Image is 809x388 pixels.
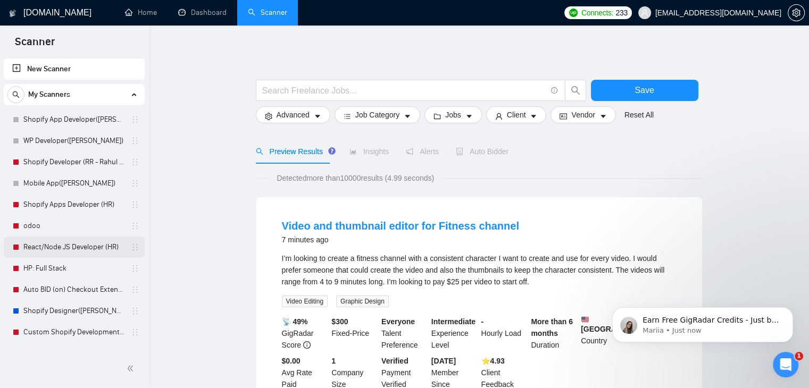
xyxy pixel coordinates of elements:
[262,84,546,97] input: Search Freelance Jobs...
[431,357,456,365] b: [DATE]
[23,151,124,173] a: Shopify Developer (RR - Rahul R)
[131,137,139,145] span: holder
[131,179,139,188] span: holder
[579,316,629,351] div: Country
[6,34,63,56] span: Scanner
[256,106,330,123] button: settingAdvancedcaret-down
[282,233,519,246] div: 7 minutes ago
[591,80,698,101] button: Save
[23,173,124,194] a: Mobile App([PERSON_NAME])
[479,316,529,351] div: Hourly Load
[127,363,137,374] span: double-left
[282,252,677,288] div: I’m looking to create a fitness channel with a consistent character I want to create and use for ...
[131,158,139,166] span: holder
[615,7,627,19] span: 233
[424,106,482,123] button: folderJobscaret-down
[23,130,124,151] a: WP Developer([PERSON_NAME])
[131,222,139,230] span: holder
[406,148,413,155] span: notification
[131,285,139,294] span: holder
[581,7,613,19] span: Connects:
[465,112,473,120] span: caret-down
[277,109,310,121] span: Advanced
[445,109,461,121] span: Jobs
[23,194,124,215] a: Shopify Apps Developer (HR)
[355,109,399,121] span: Job Category
[335,106,420,123] button: barsJob Categorycaret-down
[529,316,579,351] div: Duration
[349,147,389,156] span: Insights
[481,317,484,326] b: -
[12,58,136,80] a: New Scanner
[336,296,389,307] span: Graphic Design
[23,322,124,343] a: Custom Shopify Development (RR - Radhika R)
[248,8,287,17] a: searchScanner
[456,147,508,156] span: Auto Bidder
[596,285,809,359] iframe: Intercom notifications message
[7,86,24,103] button: search
[28,84,70,105] span: My Scanners
[23,215,124,237] a: odoo
[530,112,537,120] span: caret-down
[581,316,661,333] b: [GEOGRAPHIC_DATA]
[404,112,411,120] span: caret-down
[456,148,463,155] span: robot
[8,91,24,98] span: search
[560,112,567,120] span: idcard
[269,172,441,184] span: Detected more than 10000 results (4.99 seconds)
[331,317,348,326] b: $ 300
[795,352,803,360] span: 1
[551,106,615,123] button: idcardVendorcaret-down
[507,109,526,121] span: Client
[282,317,308,326] b: 📡 49%
[280,316,330,351] div: GigRadar Score
[282,220,519,232] a: Video and thumbnail editor for Fitness channel
[23,109,124,130] a: Shopify App Developer([PERSON_NAME])
[4,58,145,80] li: New Scanner
[125,8,157,17] a: homeHome
[344,112,351,120] span: bars
[433,112,441,120] span: folder
[429,316,479,351] div: Experience Level
[481,357,505,365] b: ⭐️ 4.93
[569,9,578,17] img: upwork-logo.png
[23,279,124,300] a: Auto BID (on) Checkout Extension Shopify - RR
[329,316,379,351] div: Fixed-Price
[331,357,336,365] b: 1
[788,4,805,21] button: setting
[349,148,357,155] span: area-chart
[131,264,139,273] span: holder
[581,316,589,323] img: 🇺🇸
[431,317,476,326] b: Intermediate
[265,112,272,120] span: setting
[381,357,408,365] b: Verified
[23,237,124,258] a: React/Node JS Developer (HR)
[314,112,321,120] span: caret-down
[282,296,328,307] span: Video Editing
[565,86,586,95] span: search
[131,307,139,315] span: holder
[303,341,311,349] span: info-circle
[635,83,654,97] span: Save
[23,300,124,322] a: Shopify Designer([PERSON_NAME])
[131,243,139,251] span: holder
[531,317,573,338] b: More than 6 months
[131,115,139,124] span: holder
[571,109,595,121] span: Vendor
[788,9,805,17] a: setting
[641,9,648,16] span: user
[282,357,301,365] b: $0.00
[495,112,503,120] span: user
[773,352,798,377] iframe: Intercom live chat
[256,147,332,156] span: Preview Results
[131,328,139,336] span: holder
[23,343,124,364] a: Shopify Designer([PERSON_NAME])
[23,258,124,279] a: HP: Full Stack
[624,109,654,121] a: Reset All
[178,8,227,17] a: dashboardDashboard
[381,317,415,326] b: Everyone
